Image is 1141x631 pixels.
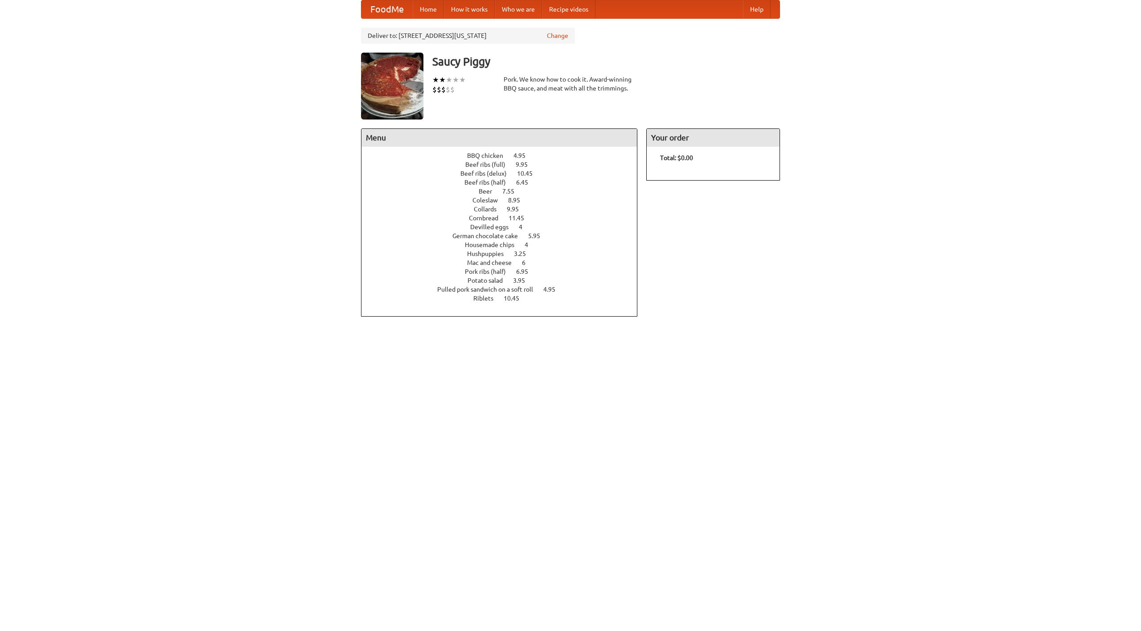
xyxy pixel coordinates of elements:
span: Beef ribs (full) [465,161,514,168]
a: German chocolate cake 5.95 [452,232,557,239]
span: 4.95 [513,152,534,159]
li: ★ [439,75,446,85]
span: BBQ chicken [467,152,512,159]
span: 6.95 [516,268,537,275]
a: Change [547,31,568,40]
span: Mac and cheese [467,259,521,266]
span: Housemade chips [465,241,523,248]
a: Home [413,0,444,18]
a: Coleslaw 8.95 [472,197,537,204]
span: 10.45 [517,170,542,177]
a: Housemade chips 4 [465,241,545,248]
b: Total: $0.00 [660,154,693,161]
span: Devilled eggs [470,223,517,231]
li: ★ [459,75,466,85]
span: Riblets [473,295,502,302]
span: Pulled pork sandwich on a soft roll [437,286,542,293]
h4: Your order [647,129,780,147]
span: 4.95 [543,286,564,293]
span: 6 [522,259,534,266]
li: ★ [432,75,439,85]
a: Beef ribs (full) 9.95 [465,161,544,168]
span: 3.95 [513,277,534,284]
li: $ [446,85,450,95]
a: Beer 7.55 [479,188,531,195]
li: $ [450,85,455,95]
span: German chocolate cake [452,232,527,239]
span: 7.55 [502,188,523,195]
div: Pork. We know how to cook it. Award-winning BBQ sauce, and meat with all the trimmings. [504,75,637,93]
li: $ [437,85,441,95]
h3: Saucy Piggy [432,53,780,70]
h4: Menu [361,129,637,147]
span: 9.95 [516,161,537,168]
span: Beef ribs (half) [464,179,515,186]
a: How it works [444,0,495,18]
li: ★ [452,75,459,85]
a: Help [743,0,771,18]
span: 11.45 [509,214,533,222]
span: Pork ribs (half) [465,268,515,275]
span: Collards [474,206,505,213]
span: Cornbread [469,214,507,222]
span: Potato salad [468,277,512,284]
li: ★ [446,75,452,85]
span: 10.45 [504,295,528,302]
a: Who we are [495,0,542,18]
span: 4 [519,223,531,231]
span: 4 [525,241,537,248]
span: 8.95 [508,197,529,204]
a: Hushpuppies 3.25 [467,250,542,257]
a: Cornbread 11.45 [469,214,541,222]
span: 3.25 [514,250,535,257]
span: Coleslaw [472,197,507,204]
a: BBQ chicken 4.95 [467,152,542,159]
a: Mac and cheese 6 [467,259,542,266]
div: Deliver to: [STREET_ADDRESS][US_STATE] [361,28,575,44]
span: Beef ribs (delux) [460,170,516,177]
a: Potato salad 3.95 [468,277,542,284]
a: Beef ribs (half) 6.45 [464,179,545,186]
span: Hushpuppies [467,250,513,257]
a: Riblets 10.45 [473,295,536,302]
a: Beef ribs (delux) 10.45 [460,170,549,177]
li: $ [432,85,437,95]
a: Pulled pork sandwich on a soft roll 4.95 [437,286,572,293]
a: Collards 9.95 [474,206,535,213]
a: Recipe videos [542,0,595,18]
span: Beer [479,188,501,195]
a: FoodMe [361,0,413,18]
a: Pork ribs (half) 6.95 [465,268,545,275]
li: $ [441,85,446,95]
span: 6.45 [516,179,537,186]
span: 5.95 [528,232,549,239]
img: angular.jpg [361,53,423,120]
span: 9.95 [507,206,528,213]
a: Devilled eggs 4 [470,223,539,231]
